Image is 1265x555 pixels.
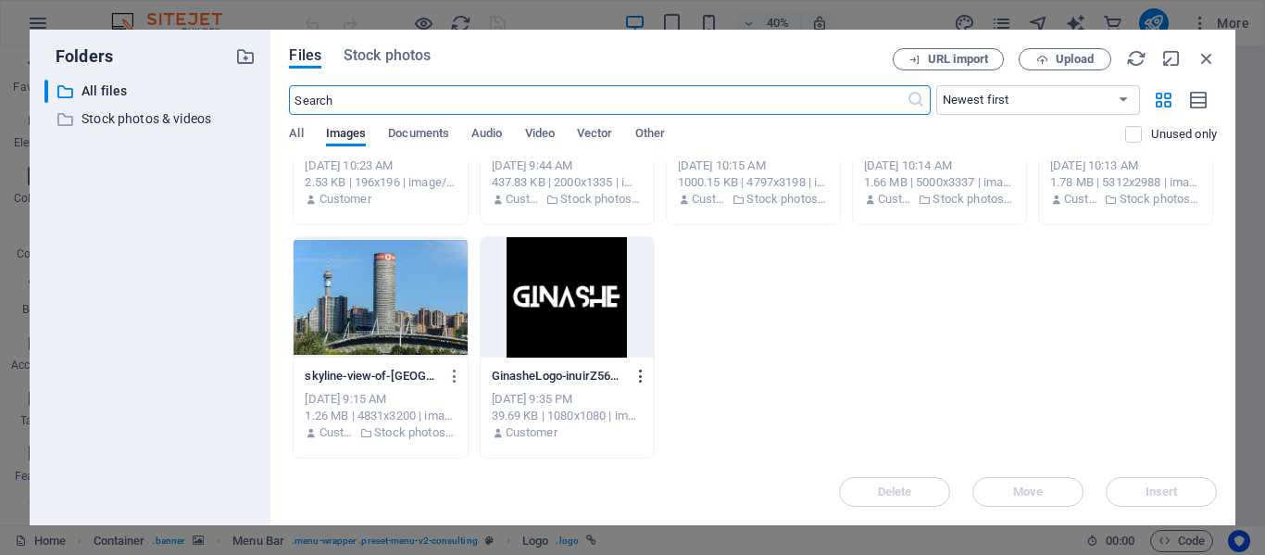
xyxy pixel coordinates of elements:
[506,424,557,441] p: Customer
[864,191,1015,208] div: By: Customer | Folder: Stock photos & videos
[864,174,1015,191] div: 1.66 MB | 5000x3337 | image/jpeg
[319,424,355,441] p: Customer
[492,191,643,208] div: By: Customer | Folder: Stock photos & videos
[933,191,1014,208] p: Stock photos & videos
[374,424,456,441] p: Stock photos & videos
[1056,54,1094,65] span: Upload
[878,191,913,208] p: Customer
[678,174,829,191] div: 1000.15 KB | 4797x3198 | image/jpeg
[506,191,541,208] p: Customer
[1050,191,1201,208] div: By: Customer | Folder: Stock photos & videos
[1151,126,1217,143] p: Displays only files that are not in use on the website. Files added during this session can still...
[928,54,988,65] span: URL import
[289,85,906,115] input: Search
[692,191,727,208] p: Customer
[746,191,828,208] p: Stock photos & videos
[577,122,613,148] span: Vector
[305,408,456,424] div: 1.26 MB | 4831x3200 | image/jpeg
[1064,191,1099,208] p: Customer
[492,368,626,385] p: GinasheLogo-inuirZ56awR1jqBwixqojA.png
[235,46,256,67] i: Create new folder
[678,158,829,174] div: [DATE] 10:15 AM
[492,408,643,424] div: 39.69 KB | 1080x1080 | image/png
[305,174,456,191] div: 2.53 KB | 196x196 | image/png
[305,424,456,441] div: By: Customer | Folder: Stock photos & videos
[1050,158,1201,174] div: [DATE] 10:13 AM
[471,122,502,148] span: Audio
[492,391,643,408] div: [DATE] 9:35 PM
[1050,174,1201,191] div: 1.78 MB | 5312x2988 | image/jpeg
[1126,48,1146,69] i: Reload
[525,122,555,148] span: Video
[305,158,456,174] div: [DATE] 10:23 AM
[1120,191,1201,208] p: Stock photos & videos
[44,44,113,69] p: Folders
[635,122,665,148] span: Other
[81,81,222,102] p: All files
[305,368,439,385] p: skyline-view-of-johannesburg-with-iconic-ponte-tower-under-a-blue-sky-YxDdPGHSOHUQUKgWv2Khfw.jpeg
[560,191,642,208] p: Stock photos & videos
[678,191,829,208] div: By: Customer | Folder: Stock photos & videos
[1196,48,1217,69] i: Close
[289,122,303,148] span: All
[893,48,1004,70] button: URL import
[44,80,48,103] div: ​
[319,191,371,208] p: Customer
[81,108,222,130] p: Stock photos & videos
[492,158,643,174] div: [DATE] 9:44 AM
[344,44,431,67] span: Stock photos
[388,122,449,148] span: Documents
[326,122,367,148] span: Images
[1161,48,1182,69] i: Minimize
[492,174,643,191] div: 437.83 KB | 2000x1335 | image/jpeg
[864,158,1015,174] div: [DATE] 10:14 AM
[1019,48,1111,70] button: Upload
[289,44,321,67] span: Files
[305,391,456,408] div: [DATE] 9:15 AM
[44,107,256,131] div: Stock photos & videos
